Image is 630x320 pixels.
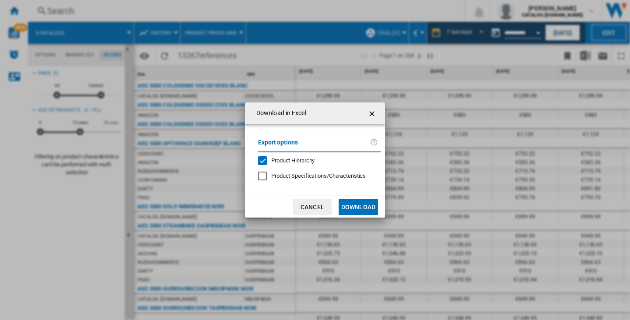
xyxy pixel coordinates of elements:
md-dialog: Download in ... [245,102,385,218]
span: Product Specifications/Characteristics [271,172,366,179]
label: Export options [258,137,370,154]
ng-md-icon: getI18NText('BUTTONS.CLOSE_DIALOG') [367,109,378,119]
button: getI18NText('BUTTONS.CLOSE_DIALOG') [364,105,381,122]
div: Only applies to Category View [271,172,366,180]
button: Download [339,199,378,215]
md-checkbox: Product Hierarchy [258,157,374,165]
h4: Download in Excel [252,109,306,118]
span: Product Hierarchy [271,157,315,164]
button: Cancel [293,199,332,215]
